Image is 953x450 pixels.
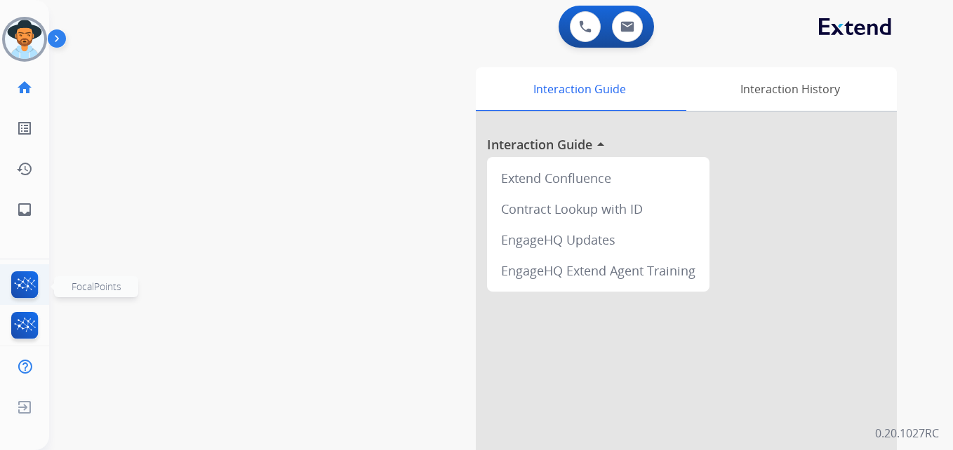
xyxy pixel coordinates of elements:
mat-icon: list_alt [16,120,33,137]
div: Contract Lookup with ID [493,193,704,224]
p: 0.20.1027RC [875,425,939,442]
div: Interaction History [683,67,897,111]
mat-icon: history [16,161,33,177]
mat-icon: home [16,79,33,96]
mat-icon: inbox [16,201,33,218]
div: EngageHQ Extend Agent Training [493,255,704,286]
div: Extend Confluence [493,163,704,193]
img: avatar [5,20,44,59]
div: Interaction Guide [476,67,683,111]
span: FocalPoints [72,280,121,293]
div: EngageHQ Updates [493,224,704,255]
